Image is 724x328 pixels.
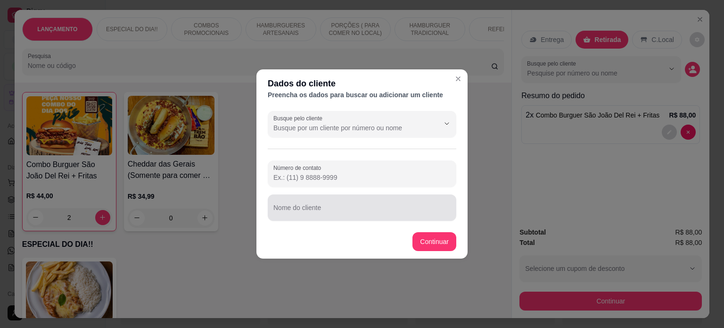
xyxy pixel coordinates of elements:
[273,173,451,182] input: Número de contato
[273,123,424,133] input: Busque pelo cliente
[439,116,454,131] button: Show suggestions
[273,207,451,216] input: Nome do cliente
[451,71,466,86] button: Close
[273,164,324,172] label: Número de contato
[268,77,456,90] div: Dados do cliente
[412,232,456,251] button: Continuar
[273,114,326,122] label: Busque pelo cliente
[268,90,456,100] div: Preencha os dados para buscar ou adicionar um cliente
